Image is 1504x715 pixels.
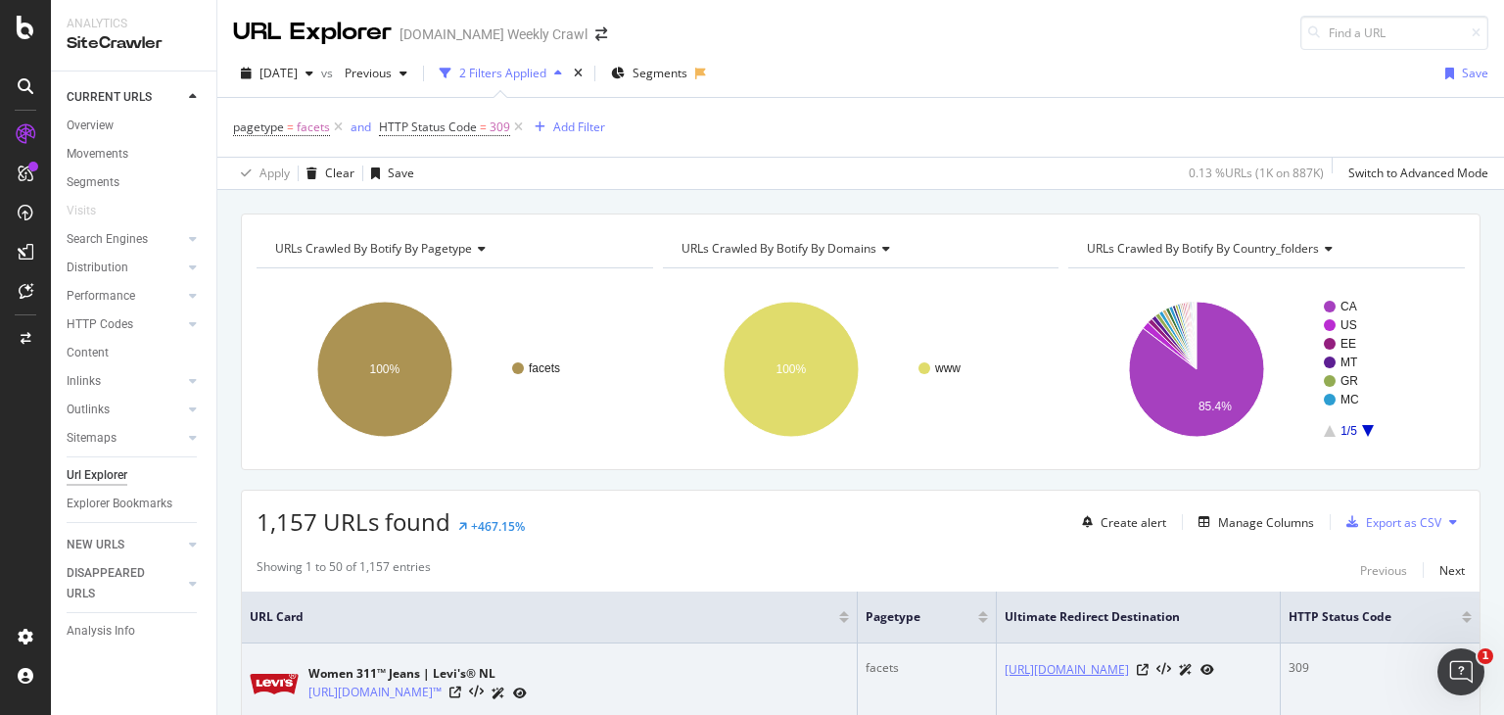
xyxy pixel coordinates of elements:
h4: URLs Crawled By Botify By pagetype [271,233,635,264]
button: Switch to Advanced Mode [1340,158,1488,189]
a: DISAPPEARED URLS [67,563,183,604]
a: [URL][DOMAIN_NAME]™ [308,683,442,702]
div: Clear [325,165,354,181]
a: Inlinks [67,371,183,392]
text: US [1340,318,1357,332]
button: Segments [603,58,695,89]
a: Url Explorer [67,465,203,486]
a: AI Url Details [492,683,505,703]
button: Next [1439,558,1465,582]
span: Ultimate Redirect Destination [1005,608,1244,626]
a: Analysis Info [67,621,203,642]
button: Manage Columns [1191,510,1314,534]
div: Previous [1360,562,1407,579]
svg: A chart. [257,284,648,454]
div: arrow-right-arrow-left [595,27,607,41]
text: www [934,361,961,375]
button: Previous [337,58,415,89]
div: Analytics [67,16,201,32]
div: Content [67,343,109,363]
h4: URLs Crawled By Botify By domains [678,233,1042,264]
a: Distribution [67,258,183,278]
a: Search Engines [67,229,183,250]
a: Outlinks [67,400,183,420]
div: CURRENT URLS [67,87,152,108]
span: = [480,119,487,135]
span: 309 [490,114,510,141]
div: 2 Filters Applied [459,65,546,81]
a: HTTP Codes [67,314,183,335]
text: 100% [370,362,400,376]
div: Export as CSV [1366,514,1441,531]
a: Overview [67,116,203,136]
span: pagetype [866,608,949,626]
a: NEW URLS [67,535,183,555]
div: URL Explorer [233,16,392,49]
a: Performance [67,286,183,307]
div: Outlinks [67,400,110,420]
span: Previous [337,65,392,81]
button: Apply [233,158,290,189]
button: 2 Filters Applied [432,58,570,89]
div: Next [1439,562,1465,579]
text: facets [529,361,560,375]
div: +467.15% [471,518,525,535]
div: Segments [67,172,119,193]
div: Explorer Bookmarks [67,494,172,514]
input: Find a URL [1300,16,1488,50]
a: Visit Online Page [449,687,461,698]
div: Inlinks [67,371,101,392]
div: times [570,64,587,83]
div: Sitemaps [67,428,117,449]
h4: URLs Crawled By Botify By country_folders [1083,233,1447,264]
a: CURRENT URLS [67,87,183,108]
iframe: Intercom live chat [1437,648,1484,695]
text: MT [1340,356,1358,369]
span: = [287,119,294,135]
div: Movements [67,144,128,165]
text: 100% [775,362,806,376]
button: Add Filter [527,116,605,139]
div: NEW URLS [67,535,124,555]
text: CA [1340,300,1357,313]
span: vs [321,65,337,81]
div: Analysis Info [67,621,135,642]
text: MC [1340,393,1359,406]
div: Showing 1 to 50 of 1,157 entries [257,558,431,582]
button: Export as CSV [1339,506,1441,538]
span: HTTP Status Code [379,119,477,135]
div: Save [1462,65,1488,81]
text: GR [1340,374,1358,388]
div: Performance [67,286,135,307]
div: Visits [67,201,96,221]
button: View HTML Source [469,686,484,699]
text: 85.4% [1198,400,1232,413]
div: Overview [67,116,114,136]
span: URLs Crawled By Botify By country_folders [1087,240,1319,257]
button: Save [1437,58,1488,89]
div: SiteCrawler [67,32,201,55]
svg: A chart. [663,284,1055,454]
a: URL Inspection [513,683,527,703]
div: [DOMAIN_NAME] Weekly Crawl [399,24,587,44]
div: Search Engines [67,229,148,250]
button: Create alert [1074,506,1166,538]
div: Women 311™ Jeans | Levi's® NL [308,665,527,683]
div: Create alert [1101,514,1166,531]
svg: A chart. [1068,284,1460,454]
a: [URL][DOMAIN_NAME] [1005,660,1129,680]
button: and [351,118,371,136]
button: View HTML Source [1156,663,1171,677]
a: Visit Online Page [1137,664,1149,676]
span: facets [297,114,330,141]
a: Content [67,343,203,363]
div: 309 [1289,659,1472,677]
button: Save [363,158,414,189]
div: and [351,119,371,135]
div: Apply [259,165,290,181]
a: URL Inspection [1200,659,1214,680]
img: main image [250,674,299,694]
a: Sitemaps [67,428,183,449]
